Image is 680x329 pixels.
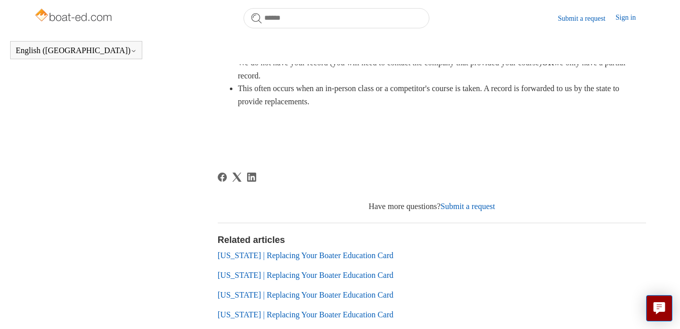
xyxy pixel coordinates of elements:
[646,295,672,321] button: Live chat
[34,6,114,26] img: Boat-Ed Help Center home page
[16,46,137,55] button: English ([GEOGRAPHIC_DATA])
[238,58,626,80] span: We do not have your record (you will need to contact the company that provided your course) we on...
[238,84,619,106] span: This often occurs when an in-person class or a competitor's course is taken. A record is forwarde...
[247,173,256,182] svg: Share this page on LinkedIn
[218,271,393,279] a: [US_STATE] | Replacing Your Boater Education Card
[616,12,646,24] a: Sign in
[218,251,393,260] a: [US_STATE] | Replacing Your Boater Education Card
[244,8,429,28] input: Search
[218,200,646,213] div: Have more questions?
[232,173,242,182] a: X Corp
[218,173,227,182] svg: Share this page on Facebook
[441,202,495,211] a: Submit a request
[232,173,242,182] svg: Share this page on X Corp
[558,13,616,24] a: Submit a request
[218,173,227,182] a: Facebook
[218,310,393,319] a: [US_STATE] | Replacing Your Boater Education Card
[218,233,646,247] h2: Related articles
[247,173,256,182] a: LinkedIn
[218,291,393,299] a: [US_STATE] | Replacing Your Boater Education Card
